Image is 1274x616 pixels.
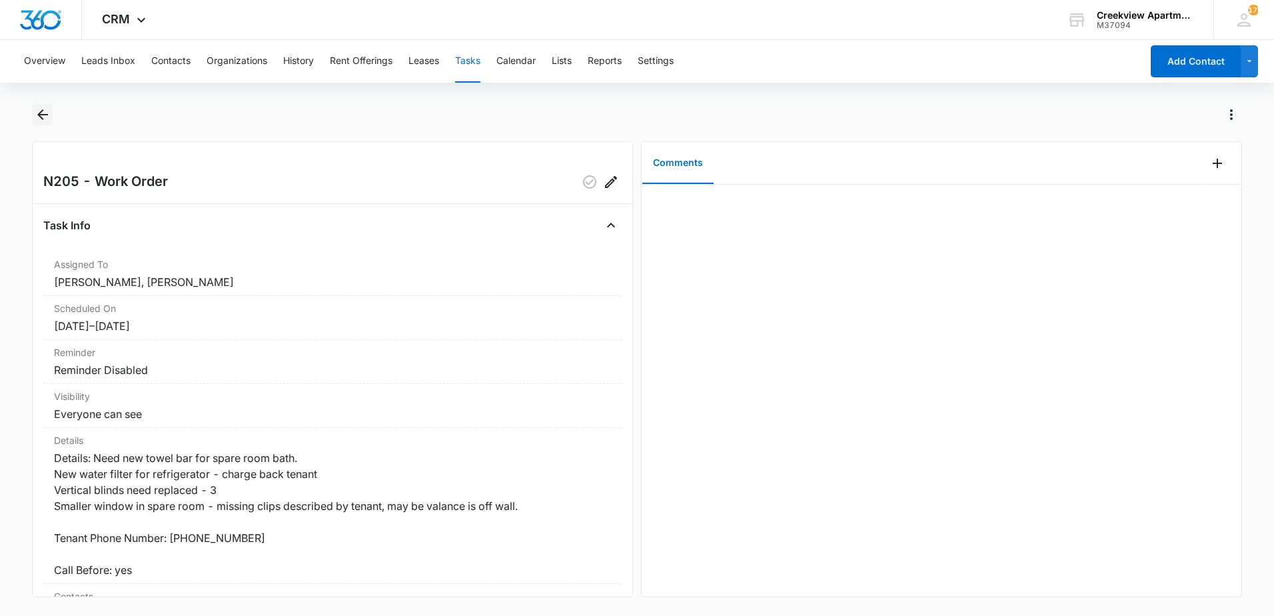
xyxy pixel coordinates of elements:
[151,40,191,83] button: Contacts
[54,450,611,578] dd: Details: Need new towel bar for spare room bath. New water filter for refrigerator - charge back ...
[588,40,622,83] button: Reports
[24,40,65,83] button: Overview
[43,296,622,340] div: Scheduled On[DATE]–[DATE]
[43,217,91,233] h4: Task Info
[1097,21,1194,30] div: account id
[1151,45,1241,77] button: Add Contact
[54,274,611,290] dd: [PERSON_NAME], [PERSON_NAME]
[54,301,611,315] dt: Scheduled On
[552,40,572,83] button: Lists
[54,389,611,403] dt: Visibility
[54,406,611,422] dd: Everyone can see
[54,589,611,603] dt: Contacts
[43,252,622,296] div: Assigned To[PERSON_NAME], [PERSON_NAME]
[496,40,536,83] button: Calendar
[1097,10,1194,21] div: account name
[102,12,130,26] span: CRM
[81,40,135,83] button: Leads Inbox
[54,318,611,334] dd: [DATE] – [DATE]
[283,40,314,83] button: History
[54,362,611,378] dd: Reminder Disabled
[43,428,622,584] div: DetailsDetails: Need new towel bar for spare room bath. New water filter for refrigerator - charg...
[408,40,439,83] button: Leases
[1248,5,1259,15] div: notifications count
[32,104,53,125] button: Back
[455,40,480,83] button: Tasks
[43,384,622,428] div: VisibilityEveryone can see
[207,40,267,83] button: Organizations
[1221,104,1242,125] button: Actions
[600,215,622,236] button: Close
[642,143,714,184] button: Comments
[54,433,611,447] dt: Details
[54,345,611,359] dt: Reminder
[43,340,622,384] div: ReminderReminder Disabled
[330,40,392,83] button: Rent Offerings
[1207,153,1228,174] button: Add Comment
[54,257,611,271] dt: Assigned To
[638,40,674,83] button: Settings
[600,171,622,193] button: Edit
[43,171,168,193] h2: N205 - Work Order
[1248,5,1259,15] span: 179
